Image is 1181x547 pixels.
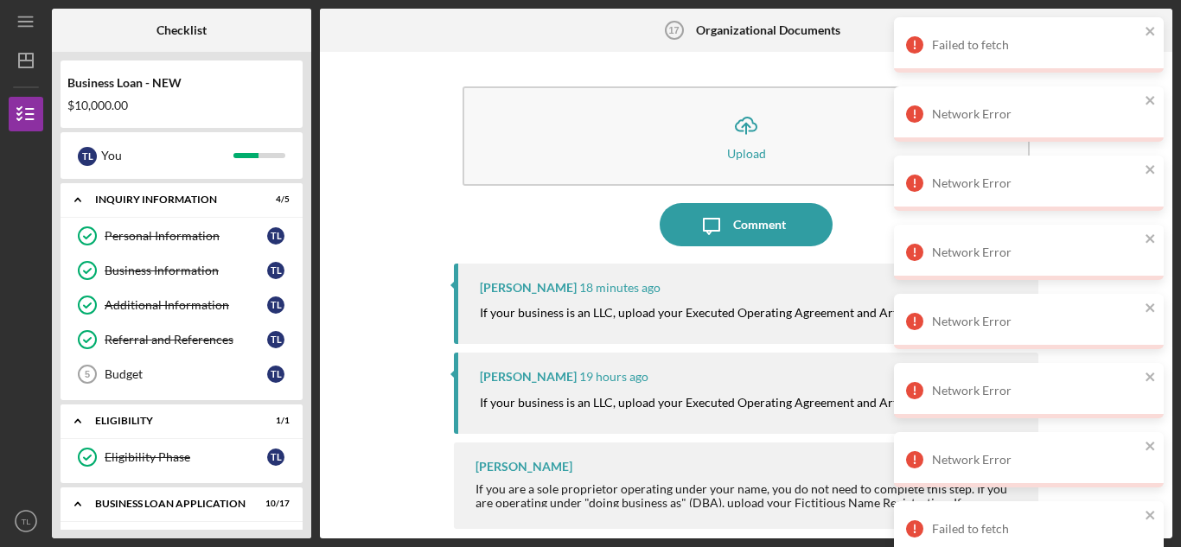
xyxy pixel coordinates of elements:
[69,322,294,357] a: Referral and ReferencesTL
[105,450,267,464] div: Eligibility Phase
[101,141,233,170] div: You
[932,245,1140,259] div: Network Error
[733,203,786,246] div: Comment
[267,262,284,279] div: T L
[69,440,294,474] a: Eligibility PhaseTL
[85,369,90,379] tspan: 5
[660,203,833,246] button: Comment
[480,395,1016,410] mark: If your business is an LLC, upload your Executed Operating Agreement and Articles of Incorporation.
[1145,508,1157,525] button: close
[105,367,267,381] div: Budget
[932,453,1140,467] div: Network Error
[78,147,97,166] div: T L
[480,370,577,384] div: [PERSON_NAME]
[1145,439,1157,455] button: close
[267,448,284,466] div: T L
[1145,370,1157,386] button: close
[267,331,284,348] div: T L
[932,107,1140,121] div: Network Error
[105,229,267,243] div: Personal Information
[259,499,290,509] div: 10 / 17
[480,281,577,295] div: [PERSON_NAME]
[1145,301,1157,317] button: close
[67,99,296,112] div: $10,000.00
[932,384,1140,398] div: Network Error
[267,227,284,245] div: T L
[463,86,1030,186] button: Upload
[267,296,284,314] div: T L
[579,281,661,295] time: 2025-10-09 14:02
[105,264,267,277] div: Business Information
[21,517,31,526] text: TL
[1145,93,1157,110] button: close
[69,253,294,288] a: Business InformationTL
[1145,24,1157,41] button: close
[9,504,43,538] button: TL
[67,76,296,90] div: Business Loan - NEW
[105,298,267,312] div: Additional Information
[476,460,572,474] div: [PERSON_NAME]
[259,194,290,205] div: 4 / 5
[69,357,294,391] a: 5BudgetTL
[156,23,207,37] b: Checklist
[69,219,294,253] a: Personal InformationTL
[259,416,290,426] div: 1 / 1
[668,25,679,35] tspan: 17
[95,194,246,205] div: INQUIRY INFORMATION
[1145,232,1157,248] button: close
[105,333,267,347] div: Referral and References
[95,499,246,509] div: BUSINESS LOAN APPLICATION
[95,416,246,426] div: ELIGIBILITY
[932,315,1140,328] div: Network Error
[932,38,1140,52] div: Failed to fetch
[480,305,1016,320] mark: If your business is an LLC, upload your Executed Operating Agreement and Articles of Incorporation.
[69,288,294,322] a: Additional InformationTL
[1145,162,1157,179] button: close
[696,23,840,37] b: Organizational Documents
[267,366,284,383] div: T L
[932,522,1140,536] div: Failed to fetch
[932,176,1140,190] div: Network Error
[579,370,648,384] time: 2025-10-08 18:55
[727,147,766,160] div: Upload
